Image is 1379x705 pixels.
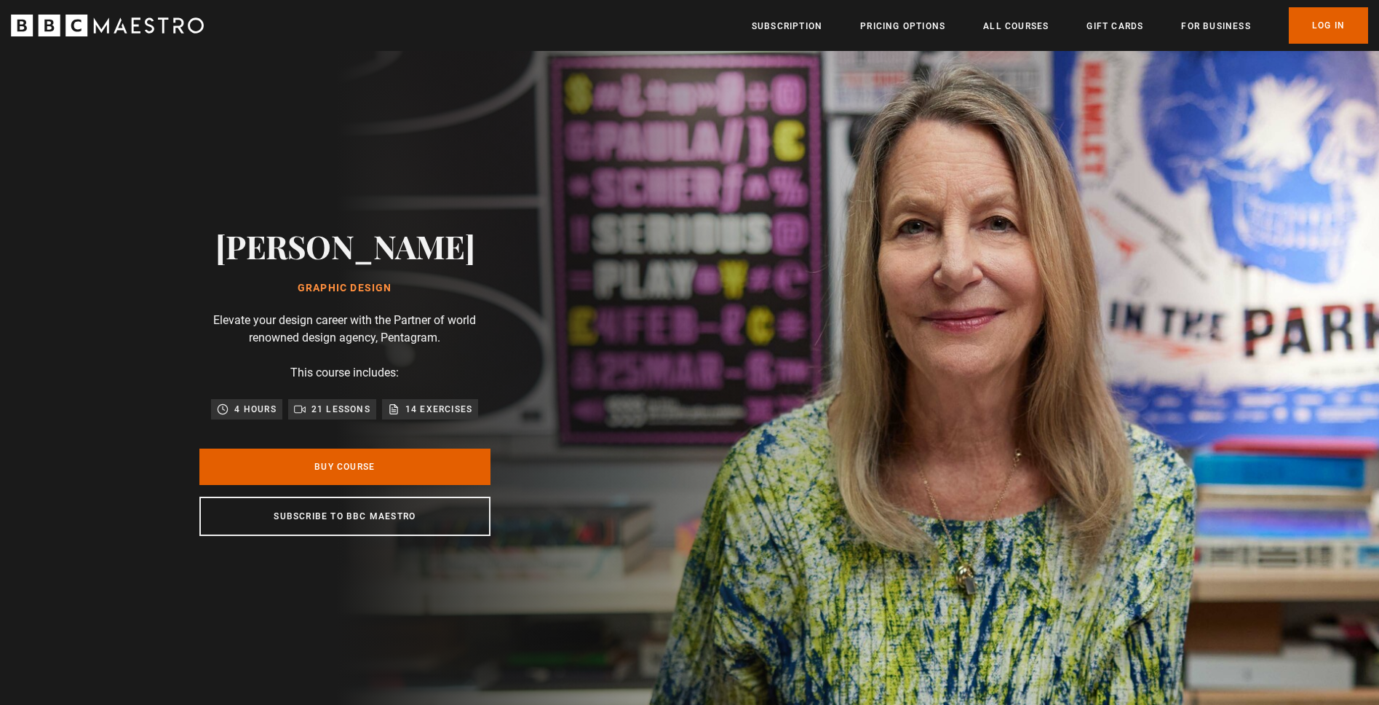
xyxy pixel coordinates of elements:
[405,402,472,417] p: 14 exercises
[1181,19,1250,34] a: For business
[215,227,475,264] h2: [PERSON_NAME]
[234,402,276,417] p: 4 hours
[860,19,945,34] a: Pricing Options
[752,7,1368,44] nav: Primary
[290,364,399,382] p: This course includes:
[1086,19,1143,34] a: Gift Cards
[983,19,1049,34] a: All Courses
[752,19,822,34] a: Subscription
[199,312,490,347] p: Elevate your design career with the Partner of world renowned design agency, Pentagram.
[311,402,370,417] p: 21 lessons
[199,449,490,485] a: Buy Course
[1289,7,1368,44] a: Log In
[215,283,475,294] h1: Graphic Design
[199,497,490,536] a: Subscribe to BBC Maestro
[11,15,204,36] svg: BBC Maestro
